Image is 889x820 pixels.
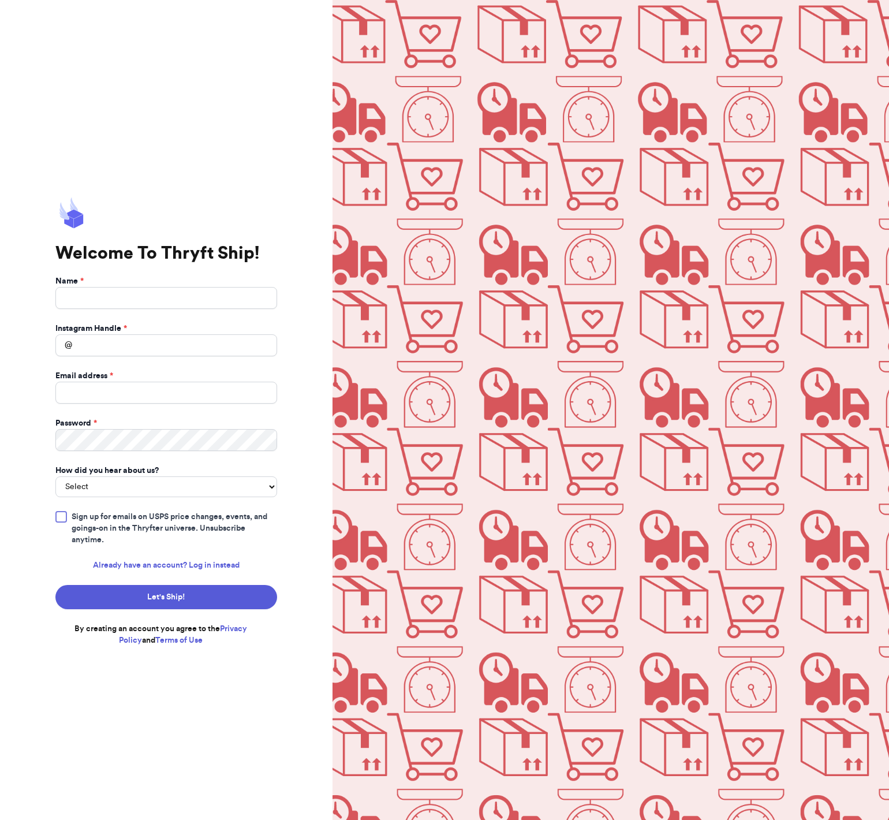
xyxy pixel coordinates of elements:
button: Let's Ship! [55,585,277,609]
label: Name [55,275,84,287]
p: By creating an account you agree to the and [55,623,266,646]
label: Email address [55,370,113,382]
label: How did you hear about us? [55,465,159,476]
a: Already have an account? Log in instead [93,560,240,571]
div: @ [55,334,72,356]
h1: Welcome To Thryft Ship! [55,243,277,264]
a: Terms of Use [155,636,203,644]
label: Instagram Handle [55,323,127,334]
span: Sign up for emails on USPS price changes, events, and goings-on in the Thryfter universe. Unsubsc... [72,511,277,546]
label: Password [55,418,97,429]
